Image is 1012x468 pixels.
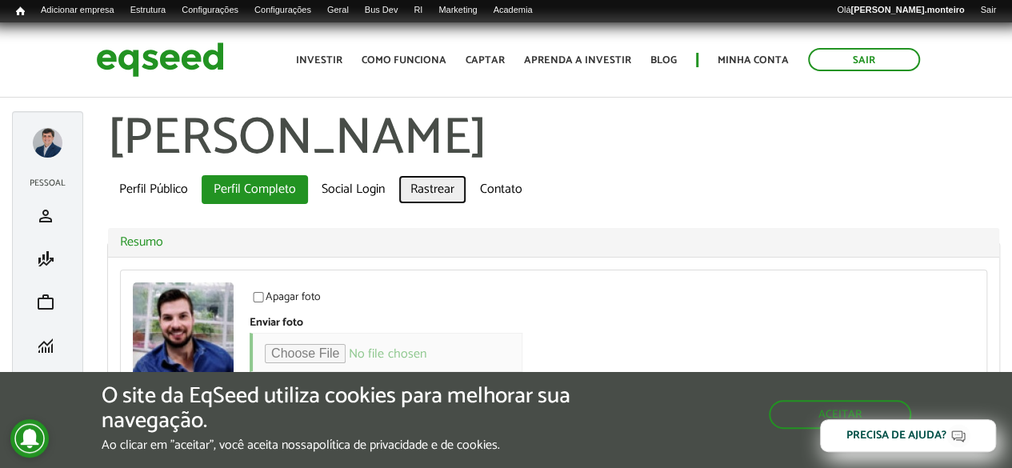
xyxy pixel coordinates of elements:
a: Aprenda a investir [524,55,631,66]
a: Sair [808,48,920,71]
input: Apagar foto [244,292,273,302]
a: Estrutura [122,4,174,17]
a: Resumo [120,236,987,249]
img: Foto de Giandro Masson [133,282,234,383]
img: EqSeed [96,38,224,81]
a: Investir [296,55,342,66]
a: person [25,206,70,226]
button: Aceitar [769,400,911,429]
a: Configurações [174,4,246,17]
a: Configurações [246,4,319,17]
h1: [PERSON_NAME] [107,111,1000,167]
a: Captar [466,55,505,66]
a: Perfil Público [107,175,200,204]
li: Meu portfólio [21,281,74,324]
span: monitoring [36,336,55,355]
a: RI [406,4,430,17]
a: Blog [650,55,677,66]
a: Olá[PERSON_NAME].monteiro [829,4,972,17]
span: person [36,206,55,226]
strong: [PERSON_NAME].monteiro [850,5,964,14]
a: Adicionar empresa [33,4,122,17]
a: finance_mode [25,250,70,269]
a: Social Login [310,175,397,204]
a: Contato [468,175,534,204]
li: Meu perfil [21,194,74,238]
li: Minha empresa [21,367,74,410]
a: política de privacidade e de cookies [313,439,498,452]
h5: O site da EqSeed utiliza cookies para melhorar sua navegação. [102,384,587,434]
a: Minha conta [718,55,789,66]
a: Perfil Completo [202,175,308,204]
a: Ver perfil do usuário. [133,282,234,383]
a: Academia [485,4,540,17]
a: Como funciona [362,55,446,66]
a: monitoring [25,336,70,355]
label: Enviar foto [250,318,303,329]
li: Minha simulação [21,238,74,281]
label: Apagar foto [250,292,321,308]
a: Marketing [430,4,485,17]
p: Ao clicar em "aceitar", você aceita nossa . [102,438,587,453]
span: finance_mode [36,250,55,269]
a: Início [8,4,33,19]
a: Rastrear [398,175,466,204]
span: Início [16,6,25,17]
a: Expandir menu [33,128,62,158]
a: Bus Dev [357,4,406,17]
a: Geral [319,4,357,17]
h2: Pessoal [21,178,74,188]
a: Sair [972,4,1004,17]
span: work [36,293,55,312]
a: work [25,293,70,312]
li: Minhas rodadas de investimento [21,324,74,367]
